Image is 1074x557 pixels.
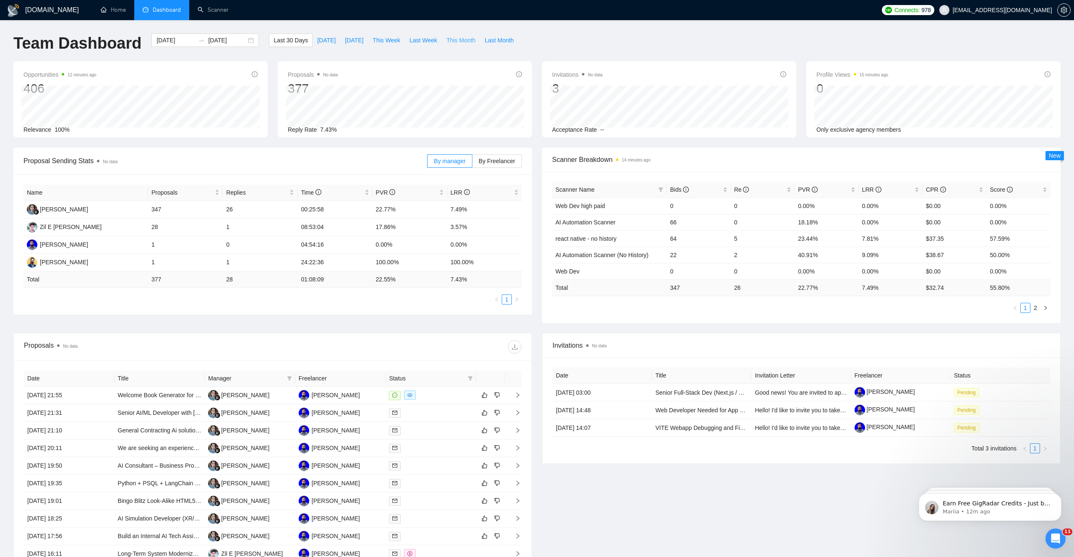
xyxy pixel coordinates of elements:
span: like [482,533,487,539]
img: gigradar-bm.png [33,209,39,215]
td: 0 [667,198,730,214]
a: SL[PERSON_NAME] [208,391,269,398]
span: info-circle [876,187,881,193]
div: [PERSON_NAME] [312,408,360,417]
a: Pending [954,424,983,431]
div: 3 [552,81,602,96]
img: gigradar-bm.png [214,395,220,401]
img: ZE [27,222,37,232]
img: gigradar-bm.png [214,536,220,541]
span: info-circle [464,189,470,195]
img: gigradar-bm.png [214,465,220,471]
span: Only exclusive agency members [816,126,901,133]
a: Long-Term System Modernization & Angular Migration – Agency Partnership [118,550,316,557]
span: filter [287,376,292,381]
span: info-circle [683,187,689,193]
input: Start date [156,36,195,45]
span: By manager [434,158,465,164]
a: homeHome [101,6,126,13]
span: filter [468,376,473,381]
th: Proposals [148,185,223,201]
span: filter [658,187,663,192]
td: 3.57% [447,219,522,236]
span: Dashboard [153,6,181,13]
span: Pending [954,388,979,397]
img: SL [208,531,219,541]
span: info-circle [780,71,786,77]
a: HA[PERSON_NAME] [299,532,360,539]
span: No data [588,73,602,77]
img: SL [27,204,37,215]
a: AI Simulation Developer (XR/Real-Time Systems) for Early MedTech Prototype — Modular Build [118,515,368,522]
td: 0.00% [859,198,923,214]
span: LRR [451,189,470,196]
td: 7.81% [859,230,923,247]
a: SL[PERSON_NAME] [208,444,269,451]
div: message notification from Mariia, 12m ago. Earn Free GigRadar Credits - Just by Sharing Your Stor... [13,18,155,45]
span: No data [103,159,117,164]
div: [PERSON_NAME] [312,531,360,541]
button: right [1040,303,1051,313]
a: SL[PERSON_NAME] [208,497,269,504]
button: dislike [492,443,502,453]
span: to [198,37,205,44]
th: Replies [223,185,297,201]
span: dislike [494,409,500,416]
img: gigradar-bm.png [214,448,220,453]
span: -- [600,126,604,133]
span: PVR [798,186,818,193]
span: like [482,409,487,416]
div: [PERSON_NAME] [221,514,269,523]
a: 1 [502,295,511,304]
span: mail [392,428,397,433]
span: 100% [55,126,70,133]
div: [PERSON_NAME] [221,461,269,470]
a: Python + PSQL + LangChain + [PERSON_NAME] + Traefik + Next.js + Docker [118,480,323,487]
span: [DATE] [345,36,363,45]
img: SL [208,496,219,506]
span: dashboard [143,7,149,13]
a: VITE Webapp Debugging and Fixes [655,424,749,431]
time: 15 minutes ago [860,73,888,77]
a: SL[PERSON_NAME] [27,206,88,212]
button: download [508,340,521,354]
a: HA[PERSON_NAME] [299,497,360,504]
span: right [514,297,519,302]
a: HA[PERSON_NAME] [299,479,360,486]
a: Web Dev [555,268,579,275]
td: 1 [223,219,297,236]
img: gigradar-bm.png [214,500,220,506]
li: Next Page [1040,303,1051,313]
li: 1 [1020,303,1030,313]
span: like [482,462,487,469]
span: left [1022,446,1027,451]
span: mail [392,551,397,556]
a: SL[PERSON_NAME] [208,462,269,469]
button: like [480,425,490,435]
a: Build an Internal AI Tech Assistant for Technical Documentation [118,533,282,539]
button: like [480,408,490,418]
img: c1gOIuaxbdEgvTUI4v_TLGoNHpZPmsgbkAgQ8e6chJyGIUvczD1eCJdQeFlWXwGJU6 [855,422,865,433]
td: 0.00% [987,198,1051,214]
button: like [480,478,490,488]
div: [PERSON_NAME] [312,390,360,400]
a: 2 [1031,303,1040,312]
div: [PERSON_NAME] [312,443,360,453]
span: user [941,7,947,13]
span: Proposal Sending Stats [23,156,427,166]
span: download [508,344,521,350]
div: [PERSON_NAME] [40,240,88,249]
a: setting [1057,7,1071,13]
span: 11 [1063,528,1072,535]
span: No data [323,73,338,77]
td: 26 [223,201,297,219]
img: SL [208,425,219,436]
img: c1gOIuaxbdEgvTUI4v_TLGoNHpZPmsgbkAgQ8e6chJyGIUvczD1eCJdQeFlWXwGJU6 [855,405,865,415]
time: 12 minutes ago [68,73,96,77]
span: filter [466,372,474,385]
span: info-circle [940,187,946,193]
img: upwork-logo.png [885,7,892,13]
button: dislike [492,513,502,523]
time: 14 minutes ago [622,158,650,162]
span: CPR [926,186,946,193]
